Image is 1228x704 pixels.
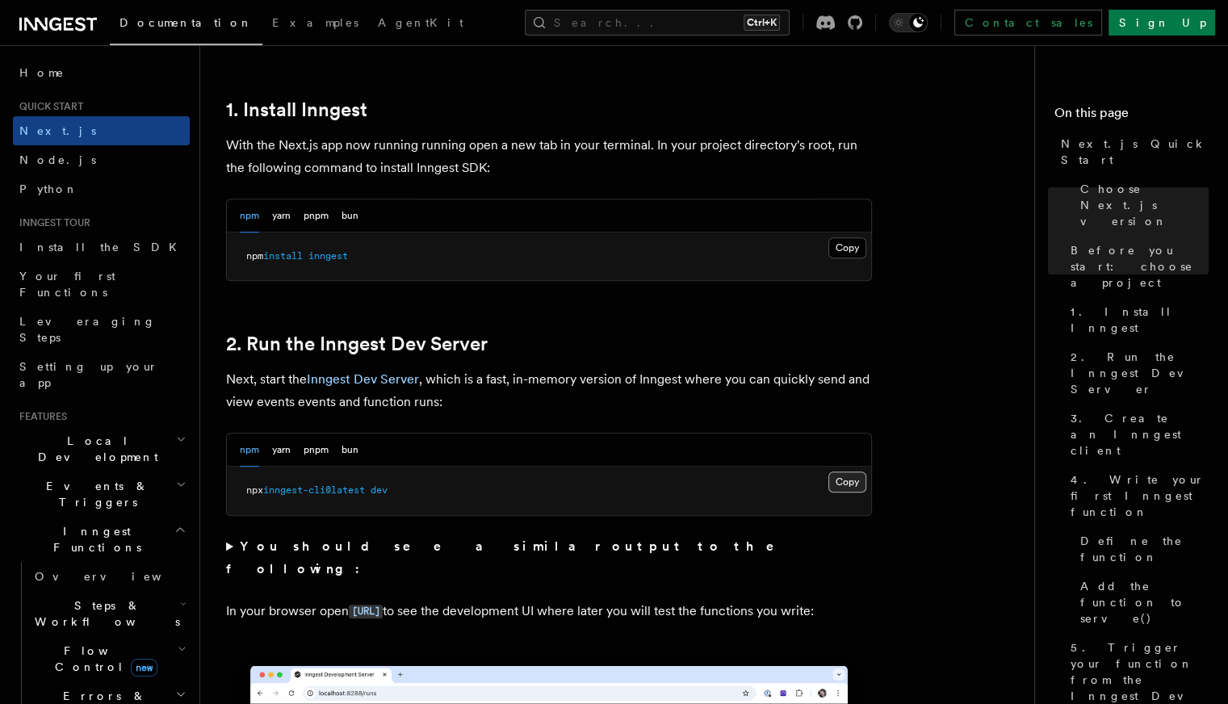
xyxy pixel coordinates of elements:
span: Node.js [19,153,96,166]
span: Steps & Workflows [28,597,180,630]
button: bun [342,199,358,233]
button: Search...Ctrl+K [525,10,790,36]
span: Inngest tour [13,216,90,229]
button: Copy [828,237,866,258]
span: AgentKit [378,16,463,29]
span: npx [246,484,263,496]
button: Inngest Functions [13,517,190,562]
span: Examples [272,16,358,29]
a: [URL] [349,603,383,618]
span: Flow Control [28,643,178,675]
a: 2. Run the Inngest Dev Server [1064,342,1209,404]
a: 4. Write your first Inngest function [1064,465,1209,526]
span: Inngest Functions [13,523,174,555]
p: With the Next.js app now running running open a new tab in your terminal. In your project directo... [226,134,872,179]
a: Leveraging Steps [13,307,190,352]
button: yarn [272,199,291,233]
span: npm [246,250,263,262]
span: Next.js Quick Start [1061,136,1209,168]
a: Overview [28,562,190,591]
p: Next, start the , which is a fast, in-memory version of Inngest where you can quickly send and vi... [226,368,872,413]
span: Setting up your app [19,360,158,389]
a: Node.js [13,145,190,174]
span: Define the function [1080,533,1209,565]
span: install [263,250,303,262]
button: Flow Controlnew [28,636,190,681]
button: Copy [828,471,866,492]
a: Next.js Quick Start [1054,129,1209,174]
span: Next.js [19,124,96,137]
span: Choose Next.js version [1080,181,1209,229]
code: [URL] [349,605,383,618]
a: Setting up your app [13,352,190,397]
a: 1. Install Inngest [226,98,367,121]
span: 2. Run the Inngest Dev Server [1071,349,1209,397]
summary: You should see a similar output to the following: [226,535,872,580]
span: Features [13,410,67,423]
a: Home [13,58,190,87]
button: pnpm [304,199,329,233]
a: Examples [262,5,368,44]
span: 4. Write your first Inngest function [1071,471,1209,520]
a: Choose Next.js version [1074,174,1209,236]
span: Add the function to serve() [1080,578,1209,626]
a: Python [13,174,190,203]
button: bun [342,434,358,467]
span: inngest-cli@latest [263,484,365,496]
span: Documentation [119,16,253,29]
a: 1. Install Inngest [1064,297,1209,342]
button: yarn [272,434,291,467]
span: Home [19,65,65,81]
button: Steps & Workflows [28,591,190,636]
a: Add the function to serve() [1074,572,1209,633]
button: pnpm [304,434,329,467]
p: In your browser open to see the development UI where later you will test the functions you write: [226,600,872,623]
a: 3. Create an Inngest client [1064,404,1209,465]
span: Your first Functions [19,270,115,299]
span: Install the SDK [19,241,187,254]
a: Inngest Dev Server [307,371,419,387]
span: Leveraging Steps [19,315,156,344]
button: npm [240,434,259,467]
a: Documentation [110,5,262,45]
a: Define the function [1074,526,1209,572]
a: Before you start: choose a project [1064,236,1209,297]
a: Contact sales [954,10,1102,36]
span: Local Development [13,433,176,465]
span: Quick start [13,100,83,113]
button: npm [240,199,259,233]
a: Your first Functions [13,262,190,307]
span: Overview [35,570,201,583]
button: Events & Triggers [13,471,190,517]
span: 1. Install Inngest [1071,304,1209,336]
button: Toggle dark mode [889,13,928,32]
span: 3. Create an Inngest client [1071,410,1209,459]
span: Python [19,182,78,195]
a: Install the SDK [13,233,190,262]
a: Sign Up [1109,10,1215,36]
h4: On this page [1054,103,1209,129]
button: Local Development [13,426,190,471]
a: 2. Run the Inngest Dev Server [226,333,488,355]
span: Events & Triggers [13,478,176,510]
span: new [131,659,157,677]
a: Next.js [13,116,190,145]
span: dev [371,484,388,496]
strong: You should see a similar output to the following: [226,538,797,576]
kbd: Ctrl+K [744,15,780,31]
a: AgentKit [368,5,473,44]
span: Before you start: choose a project [1071,242,1209,291]
span: inngest [308,250,348,262]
